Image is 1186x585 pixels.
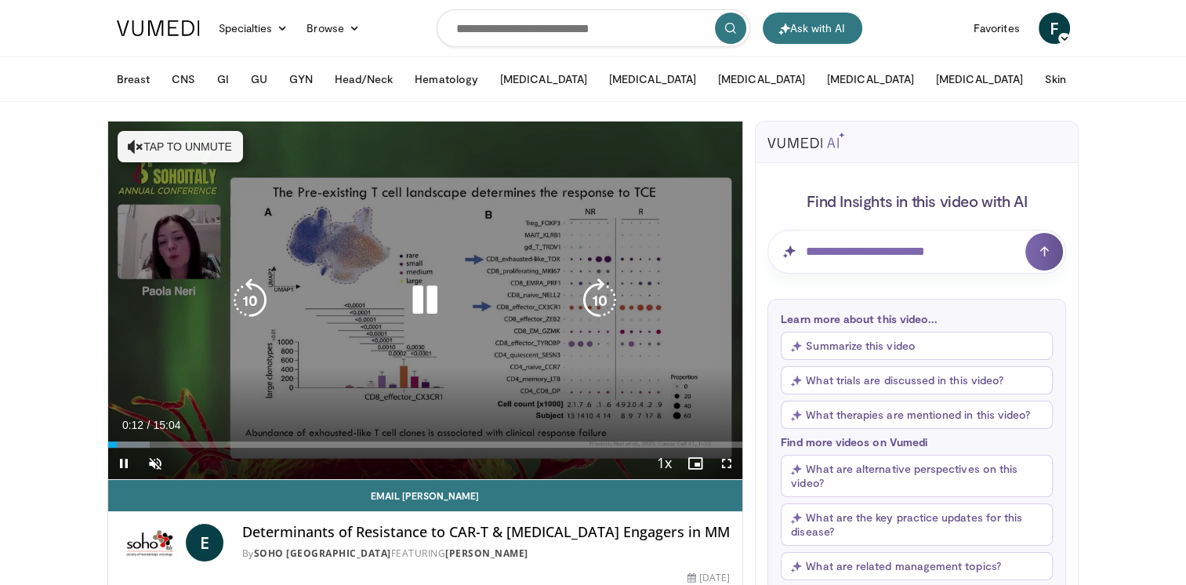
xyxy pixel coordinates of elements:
[687,571,730,585] div: [DATE]
[781,366,1053,394] button: What trials are discussed in this video?
[818,64,923,95] button: [MEDICAL_DATA]
[437,9,750,47] input: Search topics, interventions
[445,547,528,560] a: [PERSON_NAME]
[680,448,711,479] button: Enable picture-in-picture mode
[147,419,151,431] span: /
[186,524,223,561] a: E
[108,122,743,480] video-js: Video Player
[117,20,200,36] img: VuMedi Logo
[107,64,159,95] button: Breast
[711,448,742,479] button: Fullscreen
[763,13,862,44] button: Ask with AI
[781,312,1053,325] p: Learn more about this video...
[600,64,705,95] button: [MEDICAL_DATA]
[964,13,1029,44] a: Favorites
[767,230,1066,274] input: Question for AI
[781,503,1053,546] button: What are the key practice updates for this disease?
[781,552,1053,580] button: What are related management topics?
[1035,64,1075,95] button: Skin
[108,448,140,479] button: Pause
[709,64,814,95] button: [MEDICAL_DATA]
[927,64,1032,95] button: [MEDICAL_DATA]
[140,448,171,479] button: Unmute
[242,547,731,561] div: By FEATURING
[280,64,321,95] button: GYN
[648,448,680,479] button: Playback Rate
[325,64,403,95] button: Head/Neck
[781,455,1053,497] button: What are alternative perspectives on this video?
[108,441,743,448] div: Progress Bar
[209,13,298,44] a: Specialties
[108,480,743,511] a: Email [PERSON_NAME]
[254,547,391,560] a: SOHO [GEOGRAPHIC_DATA]
[767,133,844,148] img: vumedi-ai-logo.svg
[118,131,243,162] button: Tap to unmute
[781,332,1053,360] button: Summarize this video
[781,401,1053,429] button: What therapies are mentioned in this video?
[121,524,180,561] img: SOHO Italy
[208,64,238,95] button: GI
[491,64,597,95] button: [MEDICAL_DATA]
[122,419,143,431] span: 0:12
[153,419,180,431] span: 15:04
[781,435,1053,449] p: Find more videos on Vumedi
[767,191,1066,211] h4: Find Insights in this video with AI
[242,524,731,541] h4: Determinants of Resistance to CAR-T & [MEDICAL_DATA] Engagers in MM
[162,64,205,95] button: CNS
[241,64,277,95] button: GU
[297,13,369,44] a: Browse
[405,64,488,95] button: Hematology
[1039,13,1070,44] a: F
